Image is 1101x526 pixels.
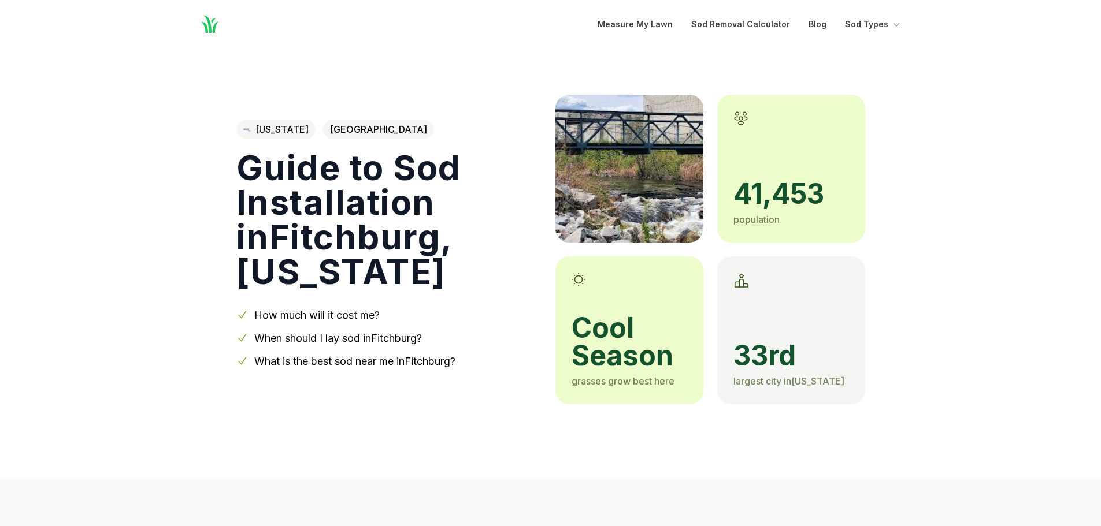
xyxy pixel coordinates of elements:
[254,355,455,367] a: What is the best sod near me inFitchburg?
[572,375,674,387] span: grasses grow best here
[254,332,422,344] a: When should I lay sod inFitchburg?
[733,375,844,387] span: largest city in [US_STATE]
[243,128,251,132] img: Massachusetts state outline
[598,17,673,31] a: Measure My Lawn
[809,17,826,31] a: Blog
[236,150,537,289] h1: Guide to Sod Installation in Fitchburg , [US_STATE]
[254,309,380,321] a: How much will it cost me?
[733,180,849,208] span: 41,453
[845,17,902,31] button: Sod Types
[733,214,780,225] span: population
[555,95,703,243] img: A picture of Fitchburg
[236,120,316,139] a: [US_STATE]
[691,17,790,31] a: Sod Removal Calculator
[733,342,849,370] span: 33rd
[323,120,434,139] span: [GEOGRAPHIC_DATA]
[572,314,687,370] span: cool season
